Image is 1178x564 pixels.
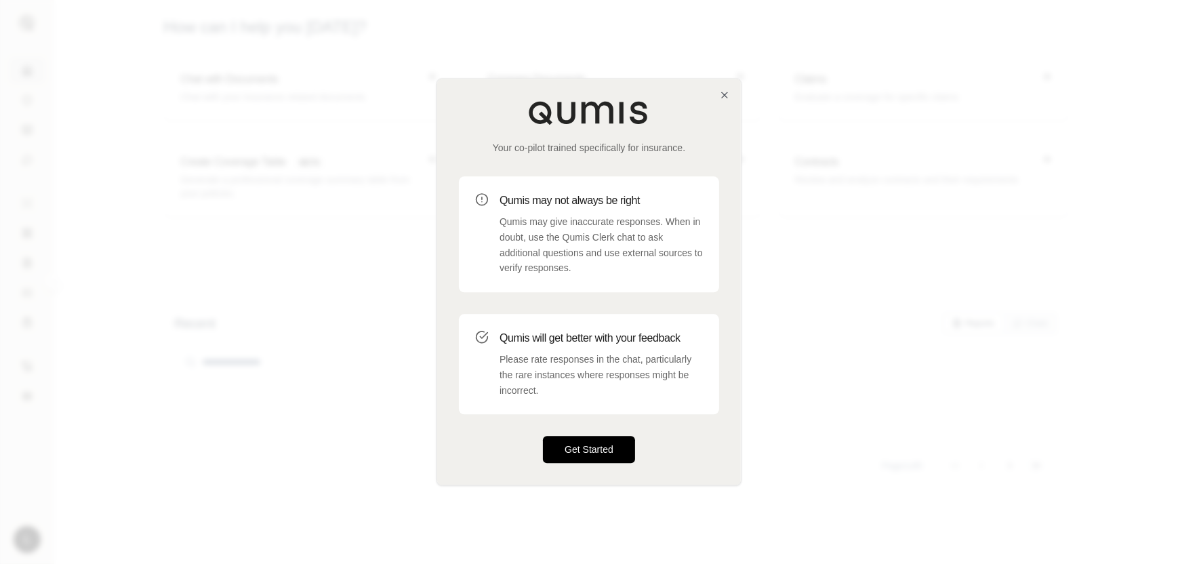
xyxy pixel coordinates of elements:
[543,437,635,464] button: Get Started
[528,100,650,125] img: Qumis Logo
[459,141,719,155] p: Your co-pilot trained specifically for insurance.
[500,352,703,398] p: Please rate responses in the chat, particularly the rare instances where responses might be incor...
[500,330,703,346] h3: Qumis will get better with your feedback
[500,193,703,209] h3: Qumis may not always be right
[500,214,703,276] p: Qumis may give inaccurate responses. When in doubt, use the Qumis Clerk chat to ask additional qu...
